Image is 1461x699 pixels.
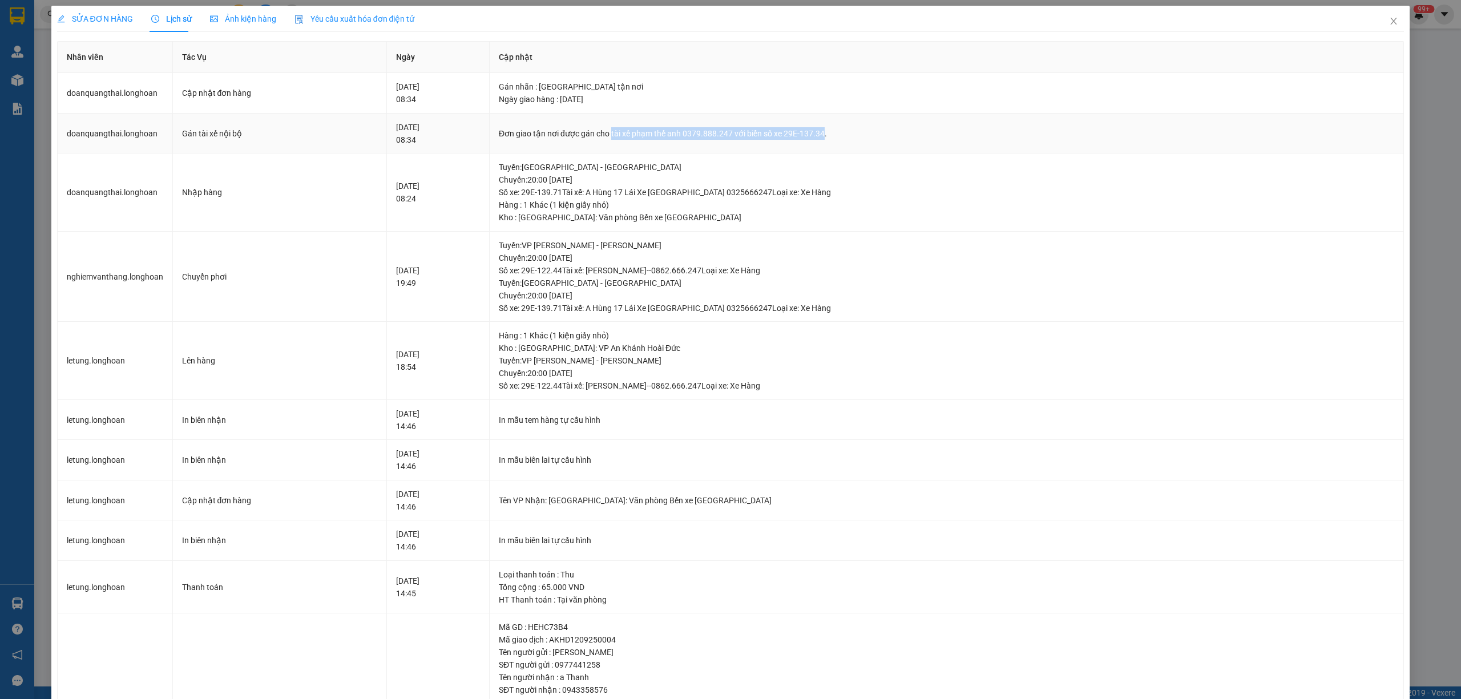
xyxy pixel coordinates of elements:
[396,121,480,146] div: [DATE] 08:34
[396,264,480,289] div: [DATE] 19:49
[499,671,1394,684] div: Tên người nhận : a Thanh
[499,414,1394,426] div: In mẫu tem hàng tự cấu hình
[58,232,173,322] td: nghiemvanthang.longhoan
[499,342,1394,354] div: Kho : [GEOGRAPHIC_DATA]: VP An Khánh Hoài Đức
[58,114,173,154] td: doanquangthai.longhoan
[499,581,1394,593] div: Tổng cộng : 65.000 VND
[1378,6,1410,38] button: Close
[499,239,1394,277] div: Tuyến : VP [PERSON_NAME] - [PERSON_NAME] Chuyến: 20:00 [DATE] Số xe: 29E-122.44 Tài xế: [PERSON_N...
[499,684,1394,696] div: SĐT người nhận : 0943358576
[294,15,304,24] img: icon
[57,14,133,23] span: SỬA ĐƠN HÀNG
[210,14,276,23] span: Ảnh kiện hàng
[182,534,378,547] div: In biên nhận
[182,127,378,140] div: Gán tài xế nội bộ
[499,277,1394,314] div: Tuyến : [GEOGRAPHIC_DATA] - [GEOGRAPHIC_DATA] Chuyến: 20:00 [DATE] Số xe: 29E-139.71 Tài xế: A Hù...
[499,354,1394,392] div: Tuyến : VP [PERSON_NAME] - [PERSON_NAME] Chuyến: 20:00 [DATE] Số xe: 29E-122.44 Tài xế: [PERSON_N...
[58,73,173,114] td: doanquangthai.longhoan
[182,354,378,367] div: Lên hàng
[499,454,1394,466] div: In mẫu biên lai tự cấu hình
[499,534,1394,547] div: In mẫu biên lai tự cấu hình
[182,186,378,199] div: Nhập hàng
[499,329,1394,342] div: Hàng : 1 Khác (1 kiện giấy nhỏ)
[1389,17,1398,26] span: close
[58,520,173,561] td: letung.longhoan
[499,93,1394,106] div: Ngày giao hàng : [DATE]
[499,80,1394,93] div: Gán nhãn : [GEOGRAPHIC_DATA] tận nơi
[182,581,378,593] div: Thanh toán
[58,42,173,73] th: Nhân viên
[58,322,173,400] td: letung.longhoan
[58,440,173,480] td: letung.longhoan
[151,15,159,23] span: clock-circle
[58,480,173,521] td: letung.longhoan
[57,15,65,23] span: edit
[58,153,173,232] td: doanquangthai.longhoan
[182,414,378,426] div: In biên nhận
[490,42,1404,73] th: Cập nhật
[499,199,1394,211] div: Hàng : 1 Khác (1 kiện giấy nhỏ)
[396,575,480,600] div: [DATE] 14:45
[396,348,480,373] div: [DATE] 18:54
[182,494,378,507] div: Cập nhật đơn hàng
[499,633,1394,646] div: Mã giao dịch : AKHD1209250004
[58,400,173,441] td: letung.longhoan
[173,42,388,73] th: Tác Vụ
[499,593,1394,606] div: HT Thanh toán : Tại văn phòng
[396,447,480,472] div: [DATE] 14:46
[396,80,480,106] div: [DATE] 08:34
[499,211,1394,224] div: Kho : [GEOGRAPHIC_DATA]: Văn phòng Bến xe [GEOGRAPHIC_DATA]
[396,488,480,513] div: [DATE] 14:46
[499,621,1394,633] div: Mã GD : HEHC73B4
[182,87,378,99] div: Cập nhật đơn hàng
[396,407,480,433] div: [DATE] 14:46
[396,180,480,205] div: [DATE] 08:24
[151,14,192,23] span: Lịch sử
[396,528,480,553] div: [DATE] 14:46
[387,42,490,73] th: Ngày
[499,658,1394,671] div: SĐT người gửi : 0977441258
[210,15,218,23] span: picture
[58,561,173,614] td: letung.longhoan
[182,454,378,466] div: In biên nhận
[294,14,415,23] span: Yêu cầu xuất hóa đơn điện tử
[499,494,1394,507] div: Tên VP Nhận: [GEOGRAPHIC_DATA]: Văn phòng Bến xe [GEOGRAPHIC_DATA]
[499,161,1394,199] div: Tuyến : [GEOGRAPHIC_DATA] - [GEOGRAPHIC_DATA] Chuyến: 20:00 [DATE] Số xe: 29E-139.71 Tài xế: A Hù...
[499,127,1394,140] div: Đơn giao tận nơi được gán cho tài xế phạm thế anh 0379.888.247 với biển số xe 29E-137.34.
[182,270,378,283] div: Chuyển phơi
[499,646,1394,658] div: Tên người gửi : [PERSON_NAME]
[499,568,1394,581] div: Loại thanh toán : Thu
